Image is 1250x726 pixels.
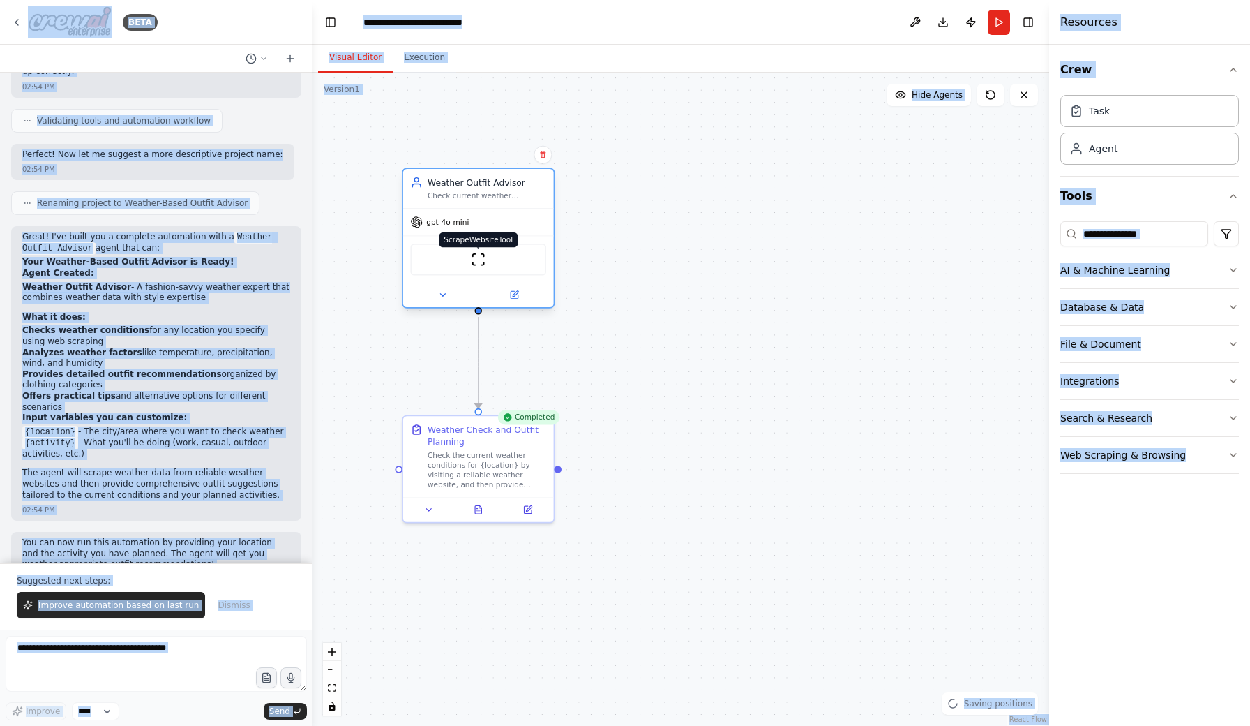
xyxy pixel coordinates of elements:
p: The agent will scrape weather data from reliable weather websites and then provide comprehensive ... [22,468,290,501]
button: Start a new chat [279,50,301,67]
button: Send [264,703,307,720]
strong: What it does: [22,312,86,322]
div: CompletedWeather Check and Outfit PlanningCheck the current weather conditions for {location} by ... [402,415,555,523]
span: Validating tools and automation workflow [37,115,211,126]
nav: breadcrumb [363,15,502,29]
div: Crew [1060,89,1239,176]
button: Improve [6,702,66,720]
div: Web Scraping & Browsing [1060,448,1186,462]
div: Database & Data [1060,300,1144,314]
button: Search & Research [1060,400,1239,436]
span: Improve automation based on last run [38,600,199,611]
span: Hide Agents [912,89,963,101]
li: - The city/area where you want to check weather [22,427,290,438]
button: Switch to previous chat [240,50,273,67]
code: {activity} [22,437,78,450]
strong: Analyzes weather factors [22,348,142,357]
p: You can now run this automation by providing your location and the activity you have planned. The... [22,538,290,570]
button: zoom in [323,643,341,661]
div: Version 1 [324,84,360,95]
li: - What you'll be doing (work, casual, outdoor activities, etc.) [22,438,290,460]
button: Web Scraping & Browsing [1060,437,1239,473]
button: Execution [393,43,456,73]
g: Edge from b59ca881-9a5a-4eee-b1ac-202090e56ab6 to 534beb84-87c3-4851-967c-bc2ad0104a02 [472,317,485,408]
div: 02:54 PM [22,164,55,175]
p: Great! I've built you a complete automation with a agent that can: [22,232,290,254]
button: Tools [1060,177,1239,216]
code: Weather Outfit Advisor [22,231,272,255]
strong: Weather Outfit Advisor [22,282,131,292]
div: Weather Check and Outfit Planning [428,424,546,448]
h4: Resources [1060,14,1117,31]
button: Improve automation based on last run [17,592,205,618]
li: organized by clothing categories [22,369,290,391]
button: Visual Editor [318,43,393,73]
div: File & Document [1060,337,1141,351]
button: Dismiss [211,592,257,618]
button: Upload files [256,667,277,688]
span: gpt-4o-mini [426,217,469,227]
button: Open in side panel [506,503,548,517]
a: React Flow attribution [1009,716,1047,723]
div: Weather Outfit AdvisorCheck current weather conditions for {location} and provide personalized ou... [402,170,555,311]
code: {location} [22,426,78,438]
strong: Agent Created: [22,268,94,278]
button: zoom out [323,661,341,679]
button: Crew [1060,50,1239,89]
strong: Offers practical tips [22,391,116,401]
span: Renaming project to Weather-Based Outfit Advisor [37,198,248,209]
div: Tools [1060,216,1239,485]
div: BETA [123,14,158,31]
strong: Your Weather-Based Outfit Advisor is Ready! [22,257,234,267]
div: Agent [1089,142,1117,156]
span: Dismiss [218,600,250,611]
button: toggle interactivity [323,697,341,716]
button: Database & Data [1060,289,1239,325]
div: Integrations [1060,374,1119,388]
button: File & Document [1060,326,1239,362]
button: Open in side panel [479,288,548,302]
li: - A fashion-savvy weather expert that combines weather data with style expertise [22,282,290,304]
strong: Checks weather conditions [22,325,149,335]
li: like temperature, precipitation, wind, and humidity [22,348,290,369]
li: and alternative options for different scenarios [22,391,290,413]
li: for any location you specify using web scraping [22,325,290,347]
button: Click to speak your automation idea [280,667,301,688]
img: Logo [28,6,112,38]
strong: Provides detailed outfit recommendations [22,369,222,379]
span: Improve [26,706,60,717]
span: Send [269,706,290,717]
button: AI & Machine Learning [1060,252,1239,288]
p: Perfect! Now let me suggest a more descriptive project name: [22,149,283,161]
div: Check current weather conditions for {location} and provide personalized outfit recommendations b... [428,191,546,200]
button: Hide right sidebar [1018,13,1038,32]
button: fit view [323,679,341,697]
strong: Input variables you can customize: [22,413,187,422]
button: View output [453,503,504,517]
div: Completed [497,410,559,424]
p: Suggested next steps: [17,575,296,586]
div: Task [1089,104,1110,118]
div: Weather Outfit Advisor [428,176,546,188]
div: Check the current weather conditions for {location} by visiting a reliable weather website, and t... [428,450,546,489]
span: Saving positions [964,698,1032,709]
div: Search & Research [1060,411,1152,425]
div: AI & Machine Learning [1060,263,1170,277]
button: Hide left sidebar [321,13,340,32]
img: ScrapeWebsiteTool [471,252,485,267]
button: Integrations [1060,363,1239,399]
div: React Flow controls [323,643,341,716]
button: Hide Agents [887,84,971,106]
button: Delete node [534,146,552,164]
div: 02:54 PM [22,82,55,92]
div: 02:54 PM [22,505,55,515]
